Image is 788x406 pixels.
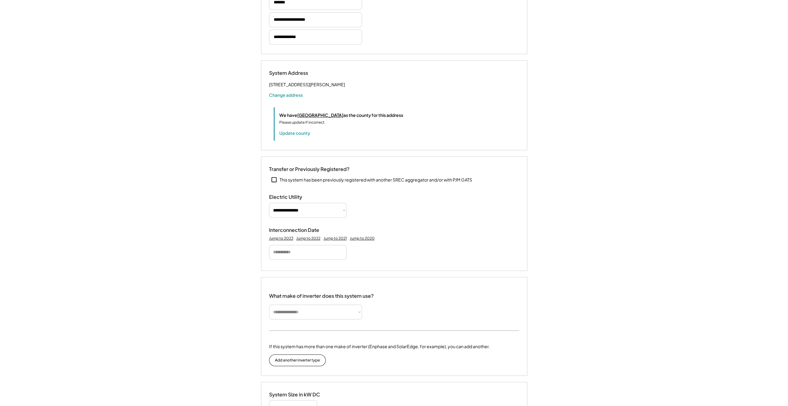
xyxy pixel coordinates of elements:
button: Change address [269,92,303,98]
div: Jump to 2023 [269,236,293,241]
div: This system has been previously registered with another SREC aggregator and/or with PJM GATS [280,177,472,183]
div: Jump to 2021 [324,236,347,241]
div: System Size in kW DC [269,391,331,398]
div: What make of inverter does this system use? [269,287,374,301]
div: Please update if incorrect. [279,120,325,125]
button: Add another inverter type [269,354,326,366]
button: Update county [279,130,310,136]
div: Jump to 2020 [350,236,375,241]
u: [GEOGRAPHIC_DATA] [297,112,343,118]
div: Transfer or Previously Registered? [269,166,350,173]
div: [STREET_ADDRESS][PERSON_NAME] [269,81,345,88]
div: Electric Utility [269,194,331,200]
div: Jump to 2022 [296,236,320,241]
div: We have as the county for this address [279,112,403,118]
div: Interconnection Date [269,227,331,233]
div: If this system has more than one make of inverter (Enphase and SolarEdge, for example), you can a... [269,343,490,350]
div: System Address [269,70,331,76]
